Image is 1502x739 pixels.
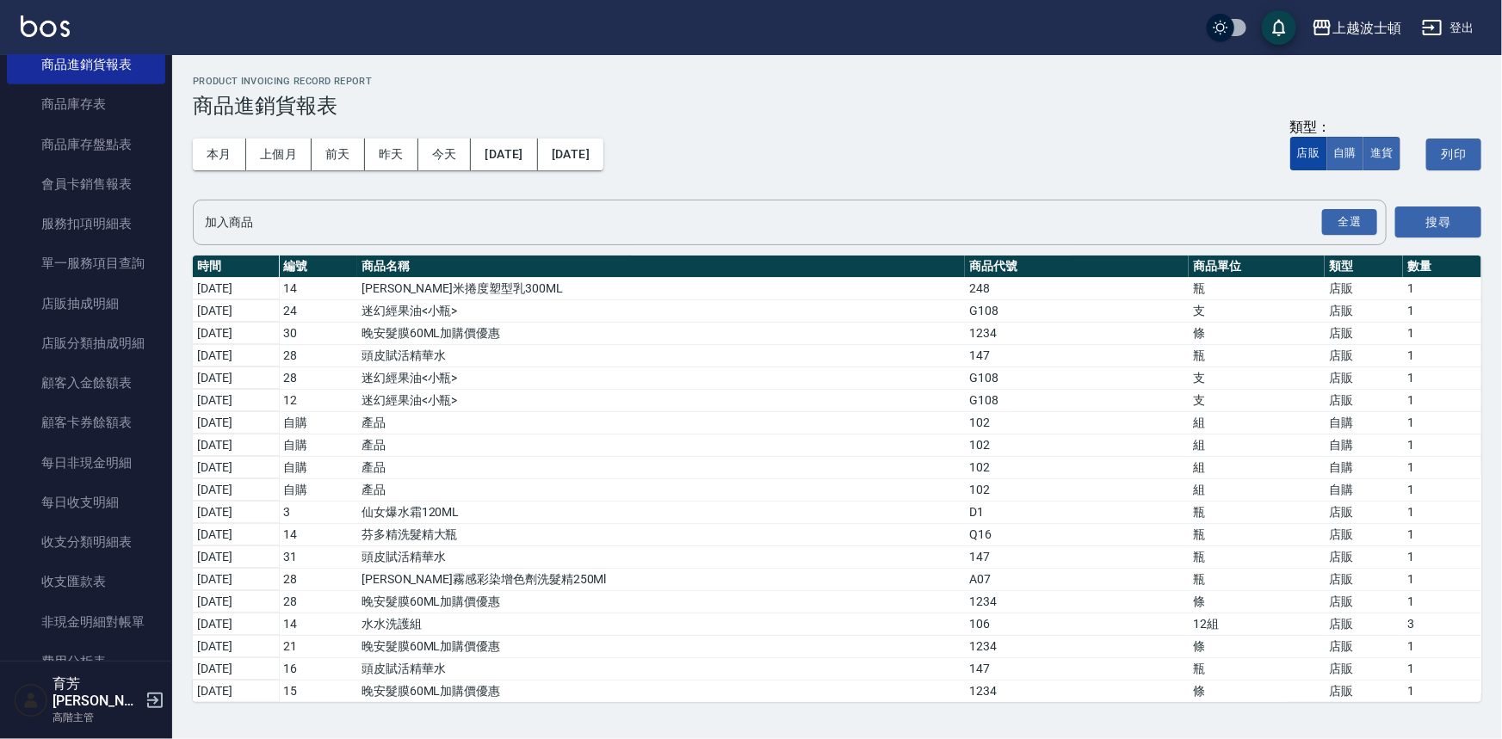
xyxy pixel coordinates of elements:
td: [DATE] [193,456,279,478]
td: [DATE] [193,344,279,366]
td: 店販 [1325,568,1403,590]
a: 費用分析表 [7,642,165,681]
td: Q16 [965,523,1189,545]
a: 商品庫存表 [7,84,165,124]
a: 店販抽成明細 [7,284,165,323]
td: 24 [279,299,357,322]
td: 自購 [279,456,357,478]
td: 店販 [1325,590,1403,613]
td: G108 [965,299,1189,322]
td: 28 [279,568,357,590]
div: 上越波士頓 [1332,17,1401,39]
td: 102 [965,456,1189,478]
td: 瓶 [1189,501,1325,523]
td: 瓶 [1189,277,1325,299]
td: 瓶 [1189,657,1325,680]
td: 產品 [357,434,966,456]
td: 產品 [357,411,966,434]
td: 1 [1403,434,1481,456]
th: 編號 [279,256,357,278]
td: 1 [1403,657,1481,680]
td: 1 [1403,299,1481,322]
a: 商品進銷貨報表 [7,45,165,84]
button: 店販 [1290,137,1327,170]
td: 1 [1403,322,1481,344]
td: 147 [965,657,1189,680]
button: 昨天 [365,139,418,170]
td: 147 [965,344,1189,366]
td: 店販 [1325,635,1403,657]
td: 31 [279,545,357,568]
td: G108 [965,389,1189,411]
td: 14 [279,277,357,299]
button: save [1262,10,1296,45]
td: [DATE] [193,590,279,613]
td: 晚安髮膜60ML加購價優惠 [357,322,966,344]
td: 組 [1189,411,1325,434]
td: 產品 [357,456,966,478]
td: 條 [1189,322,1325,344]
a: 單一服務項目查詢 [7,243,165,283]
a: 店販分類抽成明細 [7,323,165,363]
td: 1 [1403,389,1481,411]
td: 支 [1189,366,1325,389]
td: 仙女爆水霜120ML [357,501,966,523]
td: [DATE] [193,366,279,389]
td: 1234 [965,322,1189,344]
td: 店販 [1325,299,1403,322]
a: 顧客卡券餘額表 [7,403,165,442]
td: G108 [965,366,1189,389]
td: 1 [1403,501,1481,523]
input: 商品名稱 [201,207,1353,237]
td: [DATE] [193,478,279,501]
button: 全選 [1322,209,1377,236]
h5: 育芳[PERSON_NAME] [53,675,140,710]
td: 3 [1403,613,1481,635]
td: 102 [965,478,1189,501]
a: 收支匯款表 [7,562,165,601]
button: 上個月 [246,139,312,170]
img: Logo [21,15,70,37]
td: 頭皮賦活精華水 [357,545,966,568]
td: 248 [965,277,1189,299]
a: 顧客入金餘額表 [7,363,165,403]
td: 1 [1403,456,1481,478]
td: [DATE] [193,545,279,568]
td: 迷幻經果油<小瓶> [357,299,966,322]
td: 1 [1403,344,1481,366]
td: 106 [965,613,1189,635]
td: 條 [1189,680,1325,702]
a: 每日非現金明細 [7,443,165,483]
th: 數量 [1403,256,1481,278]
img: Person [14,683,48,717]
td: 店販 [1325,366,1403,389]
th: 時間 [193,256,279,278]
td: [DATE] [193,635,279,657]
td: 3 [279,501,357,523]
td: 芬多精洗髮精大瓶 [357,523,966,545]
a: 商品庫存盤點表 [7,125,165,164]
td: 頭皮賦活精華水 [357,657,966,680]
td: 28 [279,590,357,613]
td: 瓶 [1189,344,1325,366]
td: 店販 [1325,277,1403,299]
td: [DATE] [193,299,279,322]
button: Open [1319,206,1381,239]
td: 店販 [1325,657,1403,680]
td: 1 [1403,680,1481,702]
td: 自購 [1325,478,1403,501]
td: 1 [1403,478,1481,501]
td: 1 [1403,523,1481,545]
td: [DATE] [193,389,279,411]
td: 店販 [1325,523,1403,545]
td: 1234 [965,590,1189,613]
button: 自購 [1327,137,1364,170]
td: 店販 [1325,545,1403,568]
td: [DATE] [193,657,279,680]
td: 店販 [1325,389,1403,411]
td: 瓶 [1189,523,1325,545]
button: 進貨 [1363,137,1400,170]
td: 組 [1189,478,1325,501]
td: 1234 [965,680,1189,702]
button: [DATE] [538,139,603,170]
